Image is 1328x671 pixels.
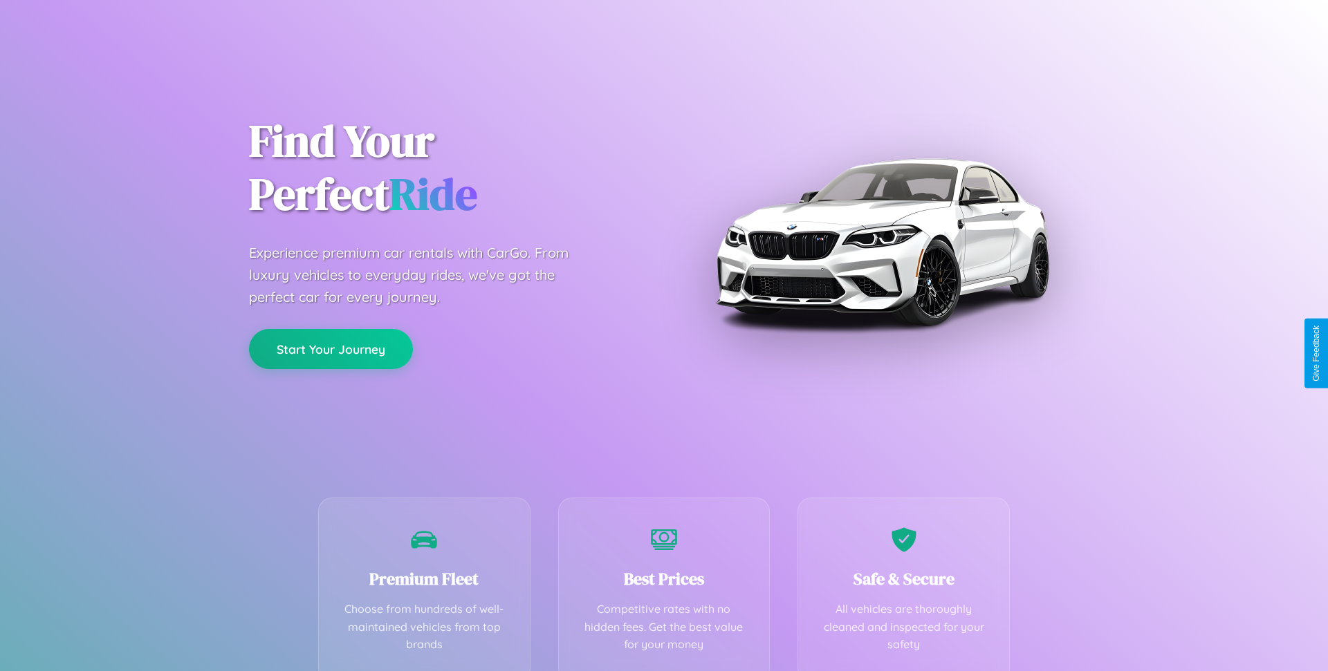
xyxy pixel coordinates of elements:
p: All vehicles are thoroughly cleaned and inspected for your safety [819,601,988,654]
h1: Find Your Perfect [249,115,643,221]
img: Premium BMW car rental vehicle [709,69,1055,415]
h3: Safe & Secure [819,567,988,590]
h3: Premium Fleet [340,567,509,590]
span: Ride [389,164,477,224]
div: Give Feedback [1311,325,1321,381]
p: Choose from hundreds of well-maintained vehicles from top brands [340,601,509,654]
button: Start Your Journey [249,329,413,369]
p: Competitive rates with no hidden fees. Get the best value for your money [580,601,749,654]
p: Experience premium car rentals with CarGo. From luxury vehicles to everyday rides, we've got the ... [249,242,595,308]
h3: Best Prices [580,567,749,590]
